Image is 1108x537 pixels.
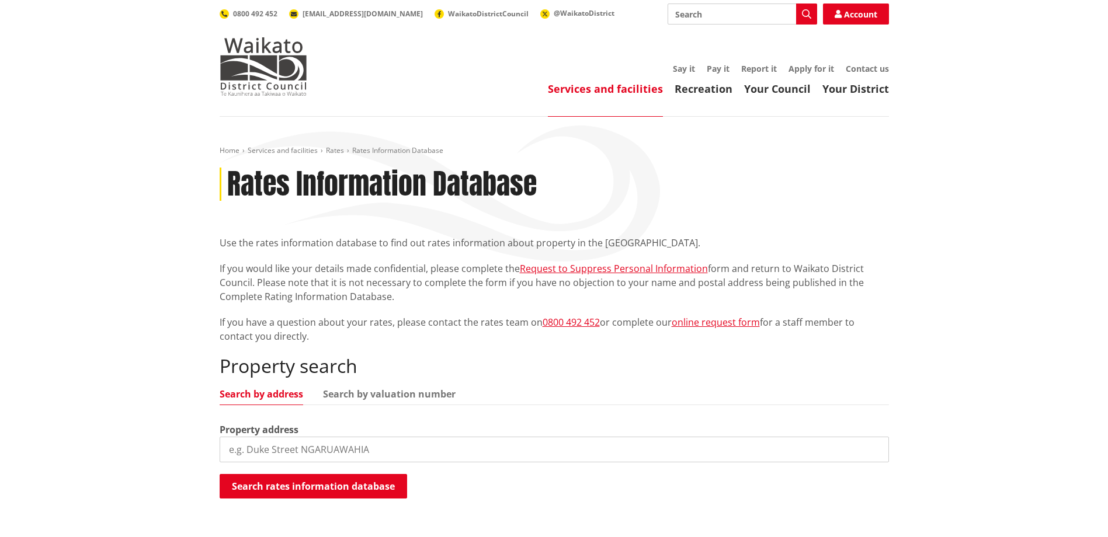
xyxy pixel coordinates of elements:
a: Say it [673,63,695,74]
h2: Property search [220,355,889,377]
p: If you have a question about your rates, please contact the rates team on or complete our for a s... [220,315,889,343]
a: Search by address [220,389,303,399]
a: Recreation [675,82,732,96]
a: Contact us [846,63,889,74]
span: 0800 492 452 [233,9,277,19]
a: WaikatoDistrictCouncil [435,9,529,19]
button: Search rates information database [220,474,407,498]
a: Pay it [707,63,730,74]
a: Request to Suppress Personal Information [520,262,708,275]
span: WaikatoDistrictCouncil [448,9,529,19]
a: [EMAIL_ADDRESS][DOMAIN_NAME] [289,9,423,19]
a: @WaikatoDistrict [540,8,614,18]
a: Report it [741,63,777,74]
a: Rates [326,145,344,155]
a: 0800 492 452 [543,316,600,329]
img: Waikato District Council - Te Kaunihera aa Takiwaa o Waikato [220,37,307,96]
a: 0800 492 452 [220,9,277,19]
h1: Rates Information Database [227,168,537,201]
input: e.g. Duke Street NGARUAWAHIA [220,437,889,462]
a: online request form [672,316,760,329]
a: Home [220,145,239,155]
a: Your Council [744,82,811,96]
span: [EMAIL_ADDRESS][DOMAIN_NAME] [303,9,423,19]
span: Rates Information Database [352,145,443,155]
label: Property address [220,423,298,437]
input: Search input [668,4,817,25]
a: Apply for it [789,63,834,74]
nav: breadcrumb [220,146,889,156]
p: If you would like your details made confidential, please complete the form and return to Waikato ... [220,261,889,304]
a: Account [823,4,889,25]
a: Services and facilities [548,82,663,96]
p: Use the rates information database to find out rates information about property in the [GEOGRAPHI... [220,236,889,250]
span: @WaikatoDistrict [554,8,614,18]
a: Search by valuation number [323,389,456,399]
a: Your District [822,82,889,96]
a: Services and facilities [248,145,318,155]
